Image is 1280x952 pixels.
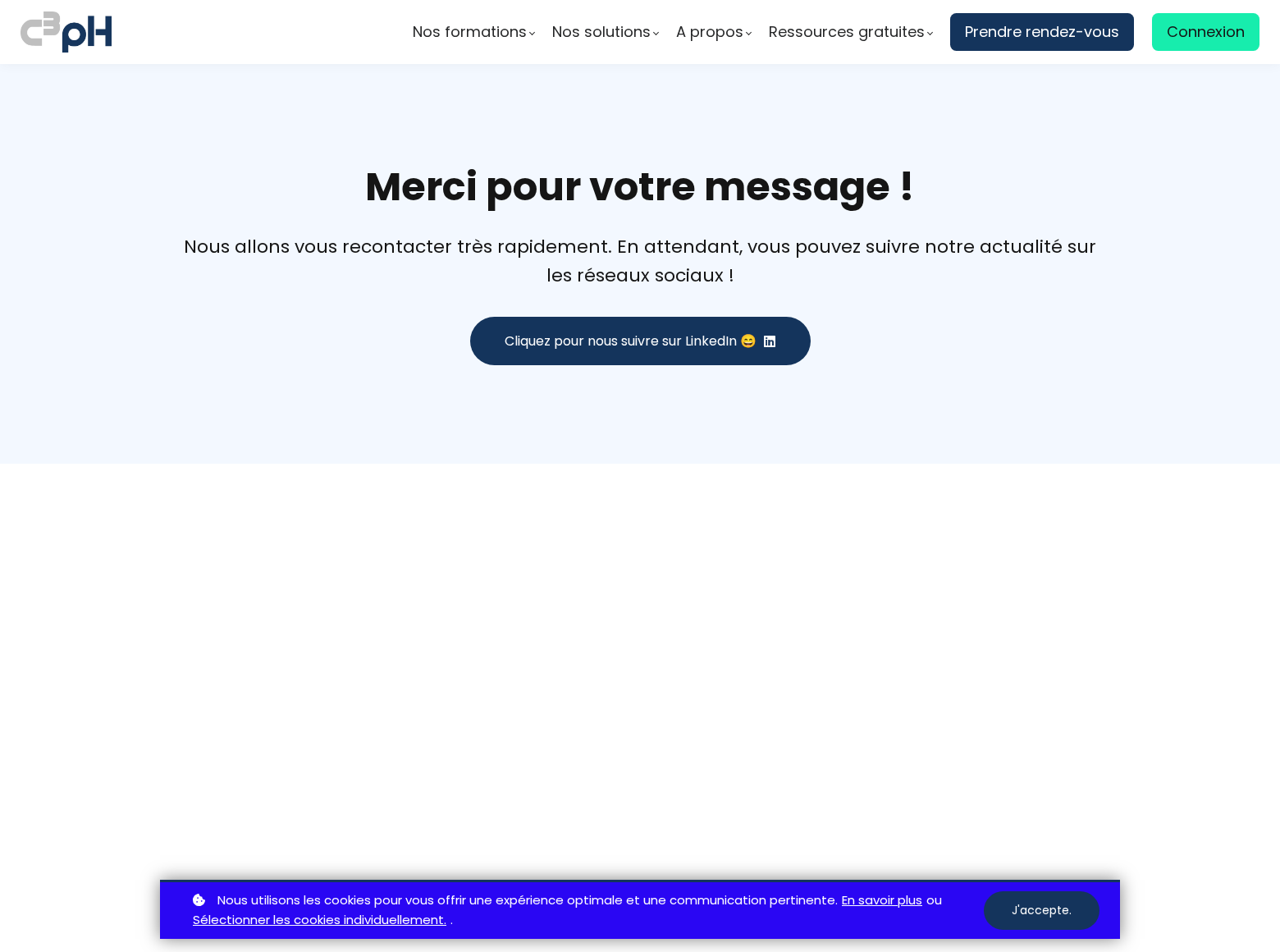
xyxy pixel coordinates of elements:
span: A propos [676,20,743,44]
span: Nous utilisons les cookies pour vous offrir une expérience optimale et une communication pertinente. [217,890,838,911]
span: Prendre rendez-vous [965,20,1119,44]
div: Nous allons vous recontacter très rapidement. En attendant, vous pouvez suivre notre actualité su... [181,232,1099,290]
a: Prendre rendez-vous [950,13,1134,51]
span: Nos solutions [552,20,651,44]
button: Cliquez pour nous suivre sur LinkedIn 😄 [470,317,811,365]
span: Ressources gratuites [769,20,925,44]
img: logo C3PH [21,8,112,56]
span: Nos formations [413,20,527,44]
a: Connexion [1152,13,1259,51]
span: Cliquez pour nous suivre sur LinkedIn 😄 [505,331,757,351]
a: Sélectionner les cookies individuellement. [193,910,446,931]
a: En savoir plus [842,890,922,911]
span: Connexion [1167,20,1245,44]
p: ou . [189,890,984,931]
h1: Merci pour votre message ! [181,162,1099,212]
button: J'accepte. [984,891,1099,930]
